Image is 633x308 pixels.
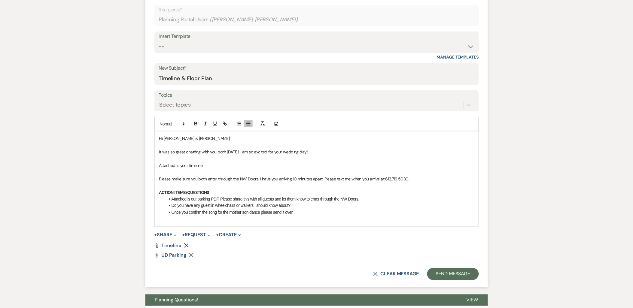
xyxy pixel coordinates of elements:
[427,268,479,280] button: Send Message
[216,233,219,237] span: +
[165,196,474,202] li: Attached is our parking PDF. Please share this with all guests and let them know to enter through...
[165,209,474,216] li: Once you confirm the song for the mother son dance please send it over.
[162,253,187,258] a: UD Parking
[159,135,474,142] p: Hi [PERSON_NAME] & [PERSON_NAME]!
[437,54,479,60] a: Manage Templates
[159,162,474,169] p: Attached is your timeline.
[162,243,181,248] a: Timeline
[159,32,474,41] div: Insert Template
[162,252,187,258] span: UD Parking
[159,91,474,100] label: Topics
[457,294,488,306] button: View
[162,243,181,249] span: Timeline
[159,6,474,14] p: Recipients*
[159,190,209,195] strong: ACTION ITEMS/QUESTIONS
[182,233,211,237] button: Request
[182,233,185,237] span: +
[467,297,478,303] span: View
[373,272,419,276] button: Clear message
[165,202,474,209] li: Do you have any guest in wheelchairs or walkers I should know about?
[159,176,474,182] p: Please make sure you both enter through the NW Doors. I have you arriving 10 minutes apart. Pleas...
[155,297,198,303] span: Planning Questions!
[216,233,241,237] button: Create
[159,14,474,26] div: Planning Portal Users
[154,233,157,237] span: +
[159,64,474,73] label: New Subject*
[160,101,191,109] div: Select topics
[159,149,474,155] p: It was so great chatting with you both [DATE]! I am so excited for your wedding day!
[210,16,298,24] span: ( [PERSON_NAME], [PERSON_NAME] )
[154,233,177,237] button: Share
[145,294,457,306] button: Planning Questions!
